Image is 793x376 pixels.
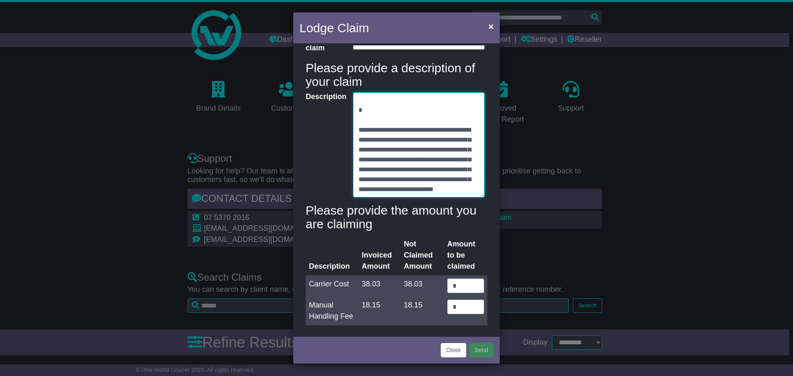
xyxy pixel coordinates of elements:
label: Description [302,92,349,195]
th: Description [306,235,359,275]
th: Amount to be claimed [444,235,487,275]
button: Send [469,343,494,357]
td: 18.15 [359,296,401,325]
h4: Lodge Claim [299,19,369,37]
td: Carrier Cost [306,275,359,296]
h4: Please provide the amount you are claiming [306,203,487,231]
span: × [489,21,494,31]
td: 38.03 [359,275,401,296]
h4: Please attach eg. any photos, quotes to fix, invoices etc. [306,334,487,361]
td: 38.03 [401,275,444,296]
h4: Please provide a description of your claim [306,61,487,88]
th: Invoiced Amount [359,235,401,275]
th: Not Claimed Amount [401,235,444,275]
td: 18.15 [401,296,444,325]
button: Close [484,18,498,35]
button: Close [441,343,466,357]
td: Manual Handling Fee [306,296,359,325]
